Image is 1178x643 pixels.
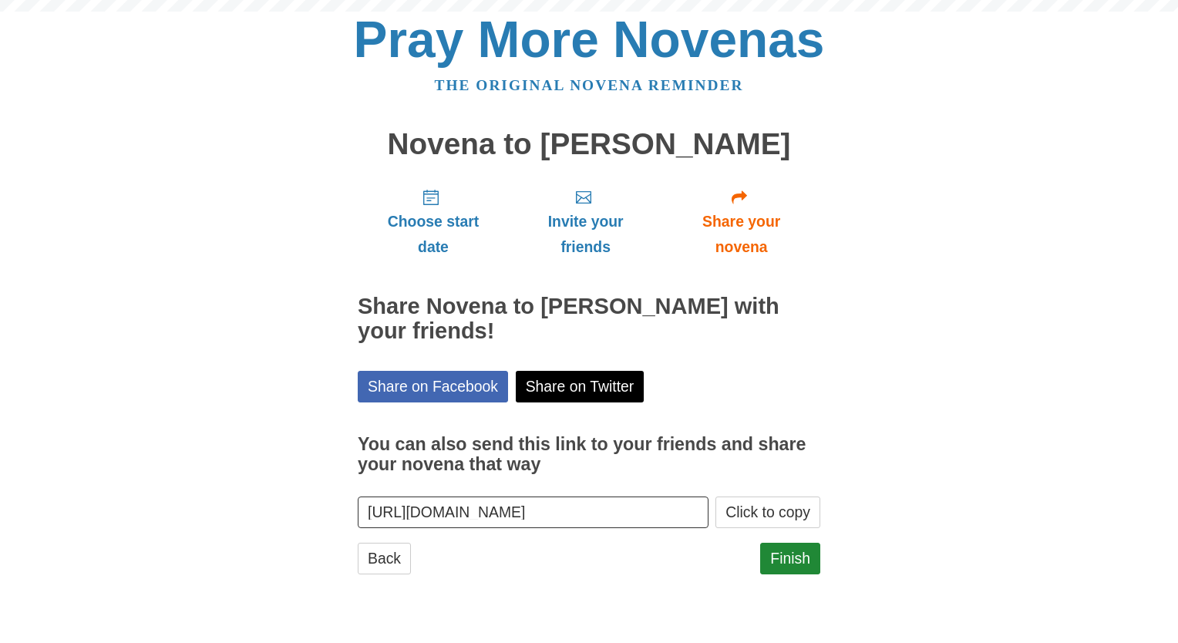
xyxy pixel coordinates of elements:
span: Choose start date [373,209,493,260]
a: Back [358,543,411,574]
a: Choose start date [358,176,509,268]
h2: Share Novena to [PERSON_NAME] with your friends! [358,295,820,344]
span: Share your novena [678,209,805,260]
a: Pray More Novenas [354,11,825,68]
a: Share on Facebook [358,371,508,402]
a: The original novena reminder [435,77,744,93]
h3: You can also send this link to your friends and share your novena that way [358,435,820,474]
button: Click to copy [715,497,820,528]
h1: Novena to [PERSON_NAME] [358,128,820,161]
span: Invite your friends [524,209,647,260]
a: Share your novena [662,176,820,268]
a: Share on Twitter [516,371,645,402]
a: Invite your friends [509,176,662,268]
a: Finish [760,543,820,574]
